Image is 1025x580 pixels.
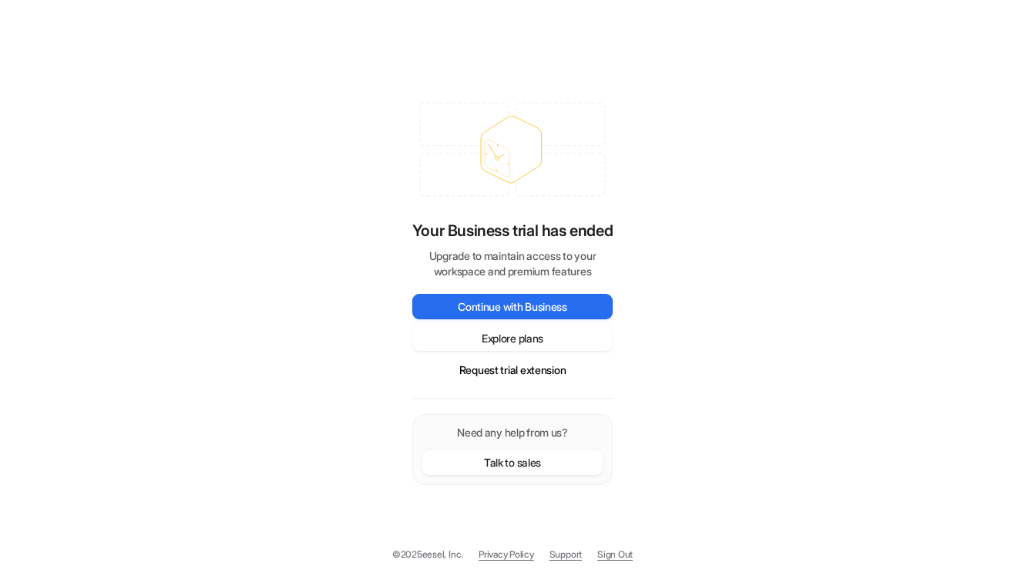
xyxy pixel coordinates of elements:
[597,548,633,561] a: Sign Out
[412,248,613,279] p: Upgrade to maintain access to your workspace and premium features
[412,219,613,242] p: Your Business trial has ended
[422,450,603,475] button: Talk to sales
[392,548,463,561] p: © 2025 eesel, Inc.
[479,548,534,561] a: Privacy Policy
[412,294,613,319] button: Continue with Business
[412,357,613,383] button: Request trial extension
[549,548,582,561] span: Support
[412,325,613,351] button: Explore plans
[422,424,603,440] p: Need any help from us?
